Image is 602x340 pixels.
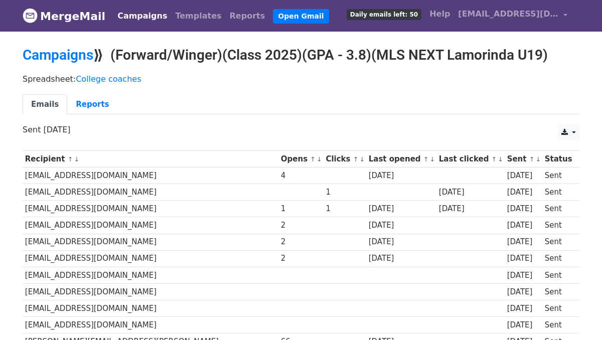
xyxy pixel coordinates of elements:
[23,184,278,201] td: [EMAIL_ADDRESS][DOMAIN_NAME]
[507,236,540,248] div: [DATE]
[23,6,105,27] a: MergeMail
[353,155,359,163] a: ↑
[507,253,540,264] div: [DATE]
[171,6,225,26] a: Templates
[273,9,329,24] a: Open Gmail
[23,47,93,63] a: Campaigns
[23,201,278,217] td: [EMAIL_ADDRESS][DOMAIN_NAME]
[281,220,321,231] div: 2
[430,155,435,163] a: ↓
[281,203,321,215] div: 1
[498,155,503,163] a: ↓
[369,170,434,182] div: [DATE]
[507,270,540,281] div: [DATE]
[542,201,574,217] td: Sent
[542,317,574,333] td: Sent
[343,4,425,24] a: Daily emails left: 50
[23,267,278,283] td: [EMAIL_ADDRESS][DOMAIN_NAME]
[542,300,574,316] td: Sent
[507,319,540,331] div: [DATE]
[68,155,73,163] a: ↑
[226,6,269,26] a: Reports
[281,253,321,264] div: 2
[23,74,579,84] p: Spreadsheet:
[425,4,454,24] a: Help
[552,292,602,340] iframe: Chat Widget
[439,203,502,215] div: [DATE]
[76,74,141,84] a: College coaches
[23,234,278,250] td: [EMAIL_ADDRESS][DOMAIN_NAME]
[505,151,542,167] th: Sent
[67,94,117,115] a: Reports
[369,253,434,264] div: [DATE]
[113,6,171,26] a: Campaigns
[23,124,579,135] p: Sent [DATE]
[23,300,278,316] td: [EMAIL_ADDRESS][DOMAIN_NAME]
[359,155,365,163] a: ↓
[542,217,574,234] td: Sent
[423,155,429,163] a: ↑
[326,187,364,198] div: 1
[347,9,421,20] span: Daily emails left: 50
[542,184,574,201] td: Sent
[458,8,558,20] span: [EMAIL_ADDRESS][DOMAIN_NAME]
[507,220,540,231] div: [DATE]
[281,236,321,248] div: 2
[542,267,574,283] td: Sent
[369,220,434,231] div: [DATE]
[310,155,316,163] a: ↑
[542,151,574,167] th: Status
[23,151,278,167] th: Recipient
[317,155,322,163] a: ↓
[542,250,574,267] td: Sent
[492,155,497,163] a: ↑
[507,286,540,298] div: [DATE]
[369,236,434,248] div: [DATE]
[436,151,505,167] th: Last clicked
[23,250,278,267] td: [EMAIL_ADDRESS][DOMAIN_NAME]
[23,217,278,234] td: [EMAIL_ADDRESS][DOMAIN_NAME]
[542,283,574,300] td: Sent
[74,155,79,163] a: ↓
[281,170,321,182] div: 4
[23,283,278,300] td: [EMAIL_ADDRESS][DOMAIN_NAME]
[369,203,434,215] div: [DATE]
[23,8,38,23] img: MergeMail logo
[23,317,278,333] td: [EMAIL_ADDRESS][DOMAIN_NAME]
[23,94,67,115] a: Emails
[507,187,540,198] div: [DATE]
[324,151,366,167] th: Clicks
[23,167,278,184] td: [EMAIL_ADDRESS][DOMAIN_NAME]
[529,155,535,163] a: ↑
[535,155,541,163] a: ↓
[454,4,571,28] a: [EMAIL_ADDRESS][DOMAIN_NAME]
[366,151,436,167] th: Last opened
[542,167,574,184] td: Sent
[507,303,540,314] div: [DATE]
[507,170,540,182] div: [DATE]
[278,151,324,167] th: Opens
[23,47,579,64] h2: ⟫ (Forward/Winger)(Class 2025)(GPA - 3.8)(MLS NEXT Lamorinda U19)
[326,203,364,215] div: 1
[542,234,574,250] td: Sent
[507,203,540,215] div: [DATE]
[439,187,502,198] div: [DATE]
